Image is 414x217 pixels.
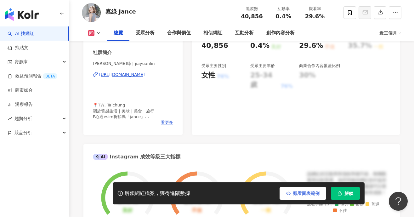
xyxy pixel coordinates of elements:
[93,154,108,160] div: AI
[8,87,33,94] a: 商案媒合
[307,202,390,213] div: 成效等級 ：
[8,117,12,121] span: rise
[93,103,171,147] span: 📍TW, Taichung 關於質感生活｜美妝｜美食｜旅行 E心通esim折扣碼「jance」 Traditional Chinese Medicine/Pharmaceutical CMU🌿💐...
[203,29,222,37] div: 相似網紅
[167,29,191,37] div: 合作與價值
[114,29,123,37] div: 總覽
[201,71,215,80] div: 女性
[303,6,327,12] div: 觀看率
[240,6,264,12] div: 追蹤數
[105,8,136,15] div: 嘉綠 Jance
[8,101,33,108] a: 洞察報告
[335,202,349,207] span: 優秀
[250,63,275,69] div: 受眾主要年齡
[136,29,155,37] div: 受眾分析
[93,49,112,56] div: 社群簡介
[266,29,295,37] div: 創作內容分析
[299,63,340,69] div: 商業合作內容覆蓋比例
[93,61,173,66] span: [PERSON_NAME]綠 | jiayuanlin
[331,187,360,200] button: 解鎖
[379,28,401,38] div: 近三個月
[99,72,145,77] div: [URL][DOMAIN_NAME]
[333,208,347,213] span: 不佳
[125,190,190,197] div: 解鎖網紅檔案，獲得進階數據
[366,202,379,207] span: 普通
[250,41,269,51] div: 0.4%
[235,29,254,37] div: 互動分析
[275,13,291,20] span: 0.4%
[14,111,32,126] span: 趨勢分析
[192,208,202,214] div: 不佳
[8,31,34,37] a: searchAI 找網紅
[271,6,295,12] div: 互動率
[122,208,133,214] div: 良好
[299,41,323,51] div: 29.6%
[5,8,39,21] img: logo
[241,13,263,20] span: 40,856
[350,202,364,207] span: 良好
[344,191,353,196] span: 解鎖
[161,120,173,125] span: 看更多
[93,153,180,160] div: Instagram 成效等級三大指標
[8,73,57,79] a: 效益預測報告BETA
[8,45,28,51] a: 找貼文
[93,72,173,77] a: [URL][DOMAIN_NAME]
[280,187,326,200] button: 觀看圖表範例
[82,3,101,22] img: KOL Avatar
[261,208,271,214] div: 一般
[201,63,226,69] div: 受眾主要性別
[307,171,390,196] div: 該網紅的互動率和漲粉率都不錯，唯獨觀看率比較普通，為同等級的網紅的中低等級，效果不一定會好，但仍然建議可以發包開箱類型的案型，應該會比較有成效！
[14,126,32,140] span: 競品分析
[293,191,320,196] span: 觀看圖表範例
[14,55,28,69] span: 資源庫
[305,13,325,20] span: 29.6%
[201,41,228,51] div: 40,856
